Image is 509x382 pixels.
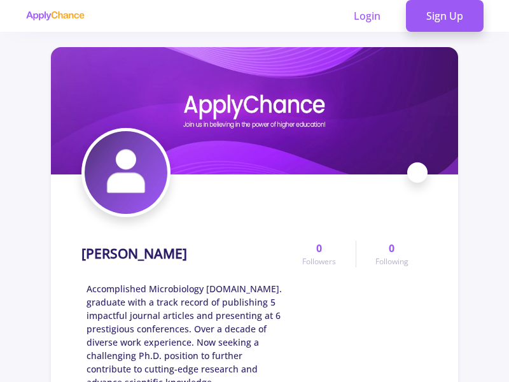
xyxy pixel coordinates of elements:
span: 0 [316,241,322,256]
img: applychance logo text only [25,11,85,21]
h1: [PERSON_NAME] [81,246,187,262]
a: 0Followers [283,241,355,267]
span: 0 [389,241,394,256]
a: 0Following [356,241,428,267]
span: Followers [302,256,336,267]
span: Following [375,256,408,267]
img: siavash chalabianiavatar [85,131,167,214]
img: siavash chalabianicover image [51,47,458,174]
